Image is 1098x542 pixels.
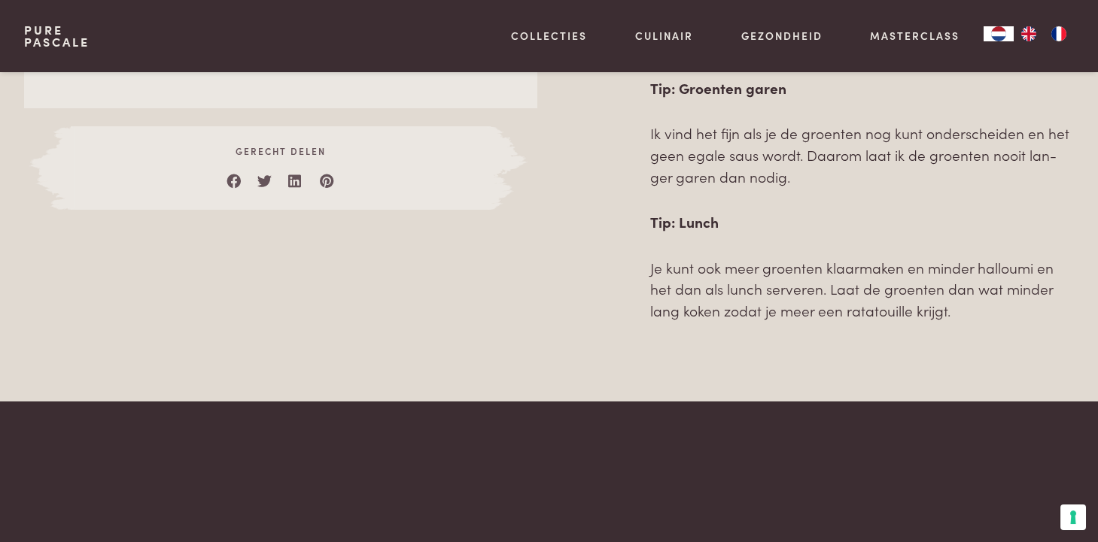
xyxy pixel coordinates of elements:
a: FR [1044,26,1074,41]
span: Gerecht delen [71,144,491,158]
aside: Language selected: Nederlands [984,26,1074,41]
button: Uw voorkeuren voor toestemming voor trackingtechnologieën [1060,504,1086,530]
ul: Language list [1014,26,1074,41]
a: EN [1014,26,1044,41]
a: NL [984,26,1014,41]
strong: Tip: Groenten garen [650,77,786,98]
p: Je kunt ook meer groenten klaarmaken en minder halloumi en het dan als lunch serveren. Laat de gr... [650,257,1074,322]
a: Masterclass [870,28,960,44]
div: Language [984,26,1014,41]
a: Collecties [511,28,587,44]
a: PurePascale [24,24,90,48]
a: Culinair [635,28,693,44]
p: Ik vind het fijn als je de groenten nog kunt onderscheiden en het geen egale saus wordt. Daarom l... [650,123,1074,187]
strong: Tip: Lunch [650,211,719,232]
a: Gezondheid [741,28,823,44]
